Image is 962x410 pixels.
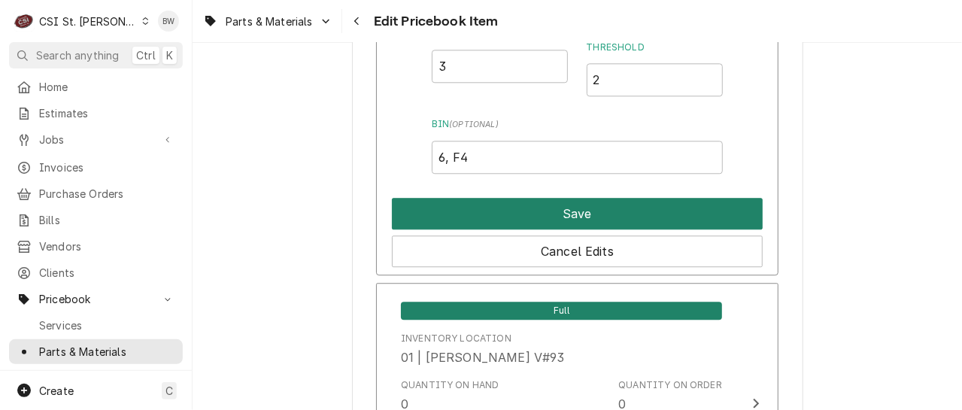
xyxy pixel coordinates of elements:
div: Inventory Location [401,332,511,345]
div: Location [401,332,565,366]
div: Quantity Low Alert Threshold [587,27,724,96]
div: Bin [432,117,723,173]
div: C [14,11,35,32]
div: Quantity on Order [618,378,722,392]
div: BW [158,11,179,32]
span: Clients [39,265,175,281]
a: Parts & Materials [9,339,183,364]
div: CSI St. [PERSON_NAME] [39,14,137,29]
span: Create [39,384,74,397]
a: Home [9,74,183,99]
span: Full [401,302,722,320]
button: Cancel Edits [392,235,763,267]
span: Pricebook [39,291,153,307]
span: Invoices [39,159,175,175]
div: Button Group Row [392,192,763,229]
a: Purchase Orders [9,181,183,206]
span: Services [39,317,175,333]
a: Vendors [9,234,183,259]
a: Go to Parts & Materials [197,9,338,34]
div: Button Group [392,192,763,267]
a: Invoices [9,155,183,180]
span: C [165,383,173,399]
button: Search anythingCtrlK [9,42,183,68]
a: Estimates [9,101,183,126]
span: Bills [39,212,175,228]
span: Ctrl [136,47,156,63]
label: Bin [432,117,723,131]
span: Parts & Materials [226,14,313,29]
span: K [166,47,173,63]
a: Miscellaneous [9,366,183,390]
span: Jobs [39,132,153,147]
a: Go to Pricebook [9,287,183,311]
span: Search anything [36,47,119,63]
span: ( optional ) [449,120,499,129]
span: Vendors [39,238,175,254]
a: Bills [9,208,183,232]
div: CSI St. Louis's Avatar [14,11,35,32]
div: Quantity on Hand [401,378,499,392]
a: Services [9,313,183,338]
span: Home [39,79,175,95]
div: Quantity Desired [432,27,569,96]
button: Save [392,198,763,229]
span: Edit Pricebook Item [369,11,499,32]
span: Estimates [39,105,175,121]
div: Button Group Row [392,229,763,267]
div: Brad Wicks's Avatar [158,11,179,32]
button: Navigate back [345,9,369,33]
div: Full [401,300,722,320]
span: Parts & Materials [39,344,175,360]
a: Clients [9,260,183,285]
span: Purchase Orders [39,186,175,202]
a: Go to Jobs [9,127,183,152]
div: 01 | [PERSON_NAME] V#93 [401,348,565,366]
